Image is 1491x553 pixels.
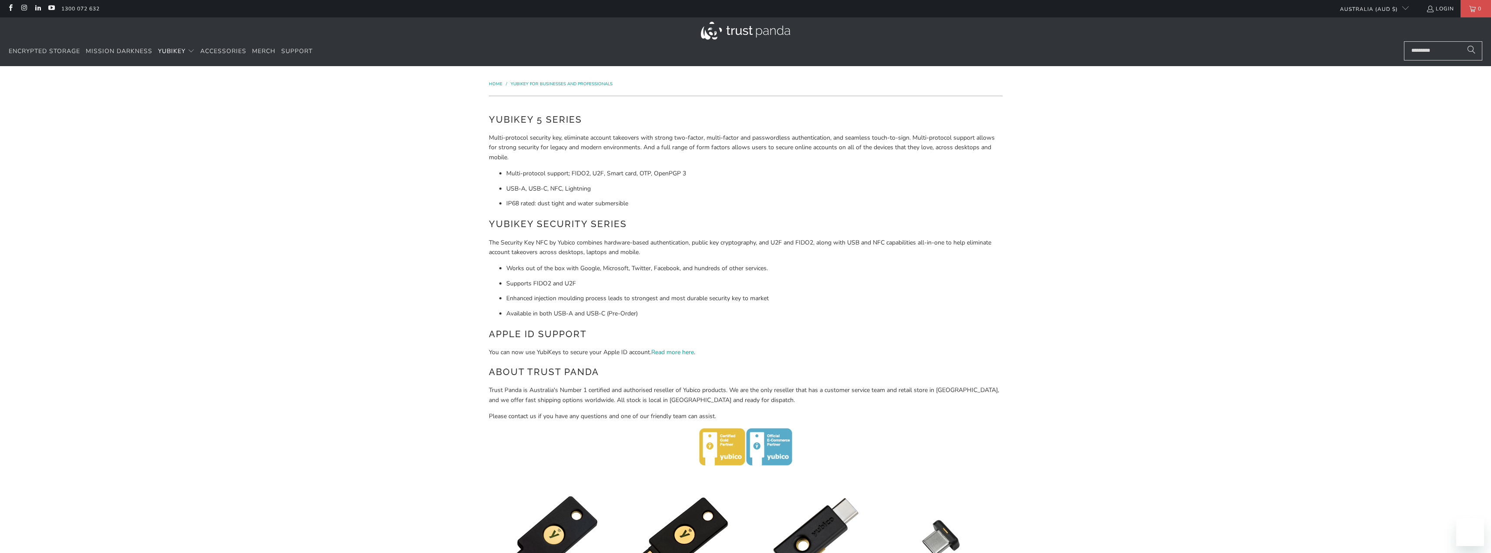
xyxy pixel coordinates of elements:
[200,47,246,55] span: Accessories
[158,47,185,55] span: YubiKey
[489,238,1003,258] p: The Security Key NFC by Yubico combines hardware-based authentication, public key cryptography, a...
[511,81,613,87] a: YubiKey for Businesses and Professionals
[61,4,100,13] a: 1300 072 632
[1461,41,1482,60] button: Search
[506,199,1003,208] li: IP68 rated: dust tight and water submersible
[506,309,1003,318] li: Available in both USB-A and USB-C (Pre-Order)
[701,22,790,40] img: Trust Panda Australia
[489,81,502,87] span: Home
[9,47,80,55] span: Encrypted Storage
[200,41,246,62] a: Accessories
[158,41,195,62] summary: YubiKey
[7,5,14,12] a: Trust Panda Australia on Facebook
[489,348,1003,357] p: You can now use YubiKeys to secure your Apple ID account. .
[281,47,313,55] span: Support
[1456,518,1484,546] iframe: Button to launch messaging window
[1426,4,1454,13] a: Login
[47,5,55,12] a: Trust Panda Australia on YouTube
[506,279,1003,288] li: Supports FIDO2 and U2F
[489,365,1003,379] h2: About Trust Panda
[489,327,1003,341] h2: Apple ID Support
[281,41,313,62] a: Support
[86,41,152,62] a: Mission Darkness
[489,113,1003,127] h2: YubiKey 5 Series
[506,81,507,87] span: /
[489,412,1003,421] p: Please contact us if you have any questions and one of our friendly team can assist.
[252,47,276,55] span: Merch
[506,264,1003,273] li: Works out of the box with Google, Microsoft, Twitter, Facebook, and hundreds of other services.
[489,81,504,87] a: Home
[1404,41,1482,60] input: Search...
[506,294,1003,303] li: Enhanced injection moulding process leads to strongest and most durable security key to market
[9,41,313,62] nav: Translation missing: en.navigation.header.main_nav
[252,41,276,62] a: Merch
[489,133,1003,162] p: Multi-protocol security key, eliminate account takeovers with strong two-factor, multi-factor and...
[506,184,1003,194] li: USB-A, USB-C, NFC, Lightning
[651,348,694,356] a: Read more here
[489,385,1003,405] p: Trust Panda is Australia's Number 1 certified and authorised reseller of Yubico products. We are ...
[9,41,80,62] a: Encrypted Storage
[86,47,152,55] span: Mission Darkness
[506,169,1003,178] li: Multi-protocol support; FIDO2, U2F, Smart card, OTP, OpenPGP 3
[489,217,1003,231] h2: YubiKey Security Series
[34,5,41,12] a: Trust Panda Australia on LinkedIn
[20,5,27,12] a: Trust Panda Australia on Instagram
